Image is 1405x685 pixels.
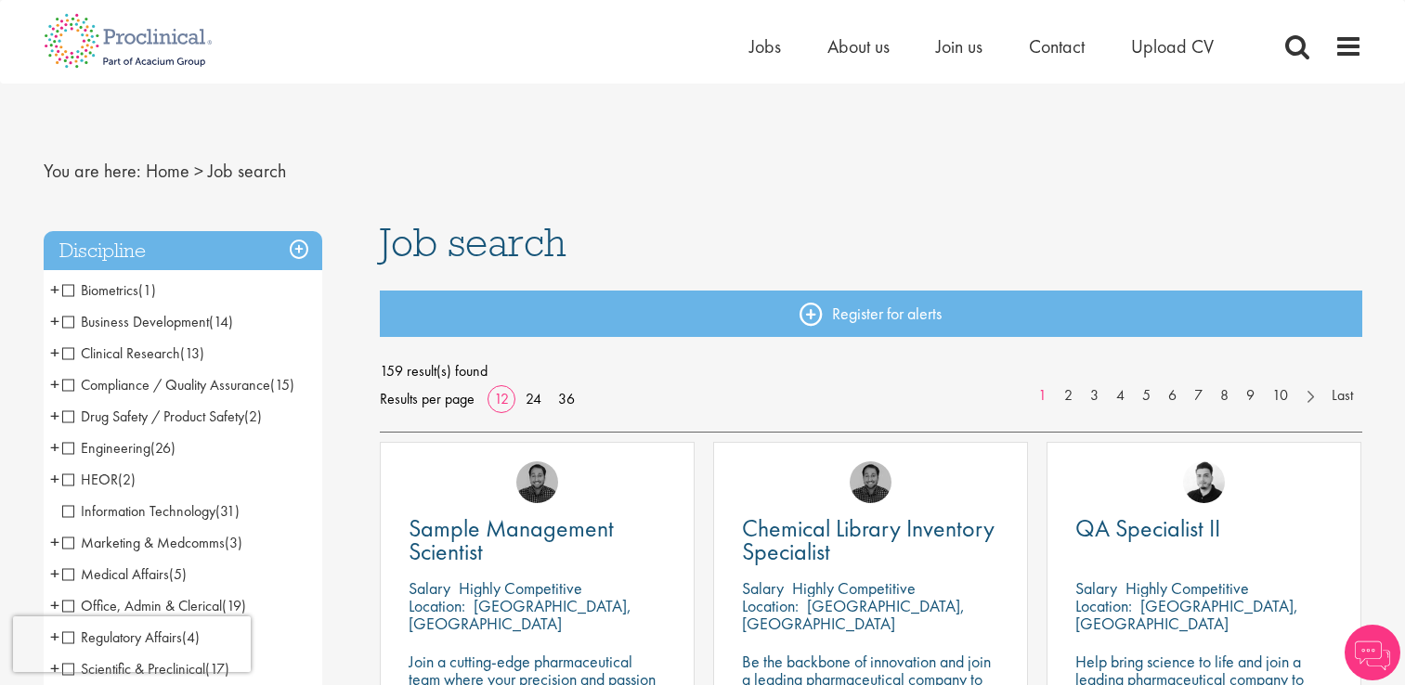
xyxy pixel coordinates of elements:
[62,533,225,552] span: Marketing & Medcomms
[488,389,515,408] a: 12
[1075,595,1298,634] p: [GEOGRAPHIC_DATA], [GEOGRAPHIC_DATA]
[50,528,59,556] span: +
[62,407,244,426] span: Drug Safety / Product Safety
[742,577,784,599] span: Salary
[1125,577,1249,599] p: Highly Competitive
[380,291,1362,337] a: Register for alerts
[62,596,222,615] span: Office, Admin & Clerical
[62,564,187,584] span: Medical Affairs
[936,34,982,58] a: Join us
[146,159,189,183] a: breadcrumb link
[44,231,322,271] h3: Discipline
[1185,385,1212,407] a: 7
[62,312,209,331] span: Business Development
[459,577,582,599] p: Highly Competitive
[1237,385,1264,407] a: 9
[62,564,169,584] span: Medical Affairs
[50,276,59,304] span: +
[222,596,246,615] span: (19)
[552,389,581,408] a: 36
[742,517,999,563] a: Chemical Library Inventory Specialist
[62,375,294,394] span: Compliance / Quality Assurance
[792,577,916,599] p: Highly Competitive
[1029,34,1085,58] a: Contact
[62,343,180,363] span: Clinical Research
[1075,517,1333,540] a: QA Specialist II
[50,339,59,367] span: +
[209,312,233,331] span: (14)
[62,438,150,458] span: Engineering
[1081,385,1108,407] a: 3
[380,217,566,267] span: Job search
[50,591,59,619] span: +
[62,470,136,489] span: HEOR
[62,312,233,331] span: Business Development
[1263,385,1297,407] a: 10
[244,407,262,426] span: (2)
[1029,385,1056,407] a: 1
[1183,461,1225,503] a: Anderson Maldonado
[215,501,240,521] span: (31)
[1131,34,1214,58] a: Upload CV
[169,564,187,584] span: (5)
[50,402,59,430] span: +
[409,512,614,567] span: Sample Management Scientist
[225,533,242,552] span: (3)
[850,461,891,503] img: Mike Raletz
[409,577,450,599] span: Salary
[44,159,141,183] span: You are here:
[1133,385,1160,407] a: 5
[380,385,475,413] span: Results per page
[50,307,59,335] span: +
[62,596,246,615] span: Office, Admin & Clerical
[516,461,558,503] img: Mike Raletz
[1159,385,1186,407] a: 6
[62,280,138,300] span: Biometrics
[62,438,176,458] span: Engineering
[1345,625,1400,680] img: Chatbot
[827,34,890,58] a: About us
[180,343,204,363] span: (13)
[1075,512,1220,544] span: QA Specialist II
[208,159,286,183] span: Job search
[380,357,1362,385] span: 159 result(s) found
[742,595,799,616] span: Location:
[270,375,294,394] span: (15)
[409,595,631,634] p: [GEOGRAPHIC_DATA], [GEOGRAPHIC_DATA]
[62,470,118,489] span: HEOR
[50,433,59,461] span: +
[50,560,59,588] span: +
[749,34,781,58] a: Jobs
[1055,385,1082,407] a: 2
[138,280,156,300] span: (1)
[62,533,242,552] span: Marketing & Medcomms
[62,375,270,394] span: Compliance / Quality Assurance
[519,389,548,408] a: 24
[13,616,251,672] iframe: reCAPTCHA
[62,343,204,363] span: Clinical Research
[62,501,215,521] span: Information Technology
[1075,595,1132,616] span: Location:
[62,501,240,521] span: Information Technology
[1075,577,1117,599] span: Salary
[742,595,965,634] p: [GEOGRAPHIC_DATA], [GEOGRAPHIC_DATA]
[1211,385,1238,407] a: 8
[1322,385,1362,407] a: Last
[50,370,59,398] span: +
[409,517,666,563] a: Sample Management Scientist
[50,465,59,493] span: +
[62,280,156,300] span: Biometrics
[409,595,465,616] span: Location:
[194,159,203,183] span: >
[1107,385,1134,407] a: 4
[118,470,136,489] span: (2)
[742,512,995,567] span: Chemical Library Inventory Specialist
[62,407,262,426] span: Drug Safety / Product Safety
